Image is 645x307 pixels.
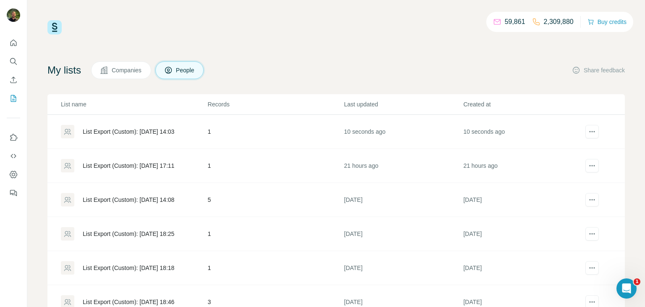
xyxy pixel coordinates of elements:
div: List Export (Custom): [DATE] 14:03 [83,127,174,136]
td: [DATE] [343,217,463,251]
td: [DATE] [463,217,582,251]
img: Avatar [7,8,20,22]
td: [DATE] [343,183,463,217]
button: My lists [7,91,20,106]
p: Last updated [344,100,462,109]
button: actions [585,193,599,206]
p: 59,861 [505,17,525,27]
p: Records [208,100,343,109]
button: Enrich CSV [7,72,20,87]
button: actions [585,159,599,172]
button: actions [585,261,599,275]
span: People [176,66,195,74]
div: List Export (Custom): [DATE] 18:46 [83,298,174,306]
td: 21 hours ago [463,149,582,183]
button: Buy credits [587,16,627,28]
div: List Export (Custom): [DATE] 18:25 [83,230,174,238]
h4: My lists [47,64,81,77]
td: 10 seconds ago [463,115,582,149]
button: actions [585,125,599,138]
td: [DATE] [463,251,582,285]
p: 2,309,880 [544,17,574,27]
button: Use Surfe on LinkedIn [7,130,20,145]
td: [DATE] [343,251,463,285]
iframe: Intercom live chat [616,278,637,299]
button: Share feedback [572,66,625,74]
td: 10 seconds ago [343,115,463,149]
span: 1 [634,278,640,285]
td: 5 [207,183,344,217]
td: 1 [207,217,344,251]
div: List Export (Custom): [DATE] 18:18 [83,264,174,272]
td: 1 [207,149,344,183]
button: actions [585,227,599,241]
p: Created at [463,100,582,109]
td: 1 [207,251,344,285]
span: Companies [112,66,142,74]
button: Search [7,54,20,69]
td: 21 hours ago [343,149,463,183]
div: List Export (Custom): [DATE] 17:11 [83,161,174,170]
button: Quick start [7,35,20,50]
div: List Export (Custom): [DATE] 14:08 [83,196,174,204]
td: [DATE] [463,183,582,217]
p: List name [61,100,207,109]
button: Feedback [7,185,20,201]
img: Surfe Logo [47,20,62,34]
button: Dashboard [7,167,20,182]
button: Use Surfe API [7,148,20,164]
td: 1 [207,115,344,149]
